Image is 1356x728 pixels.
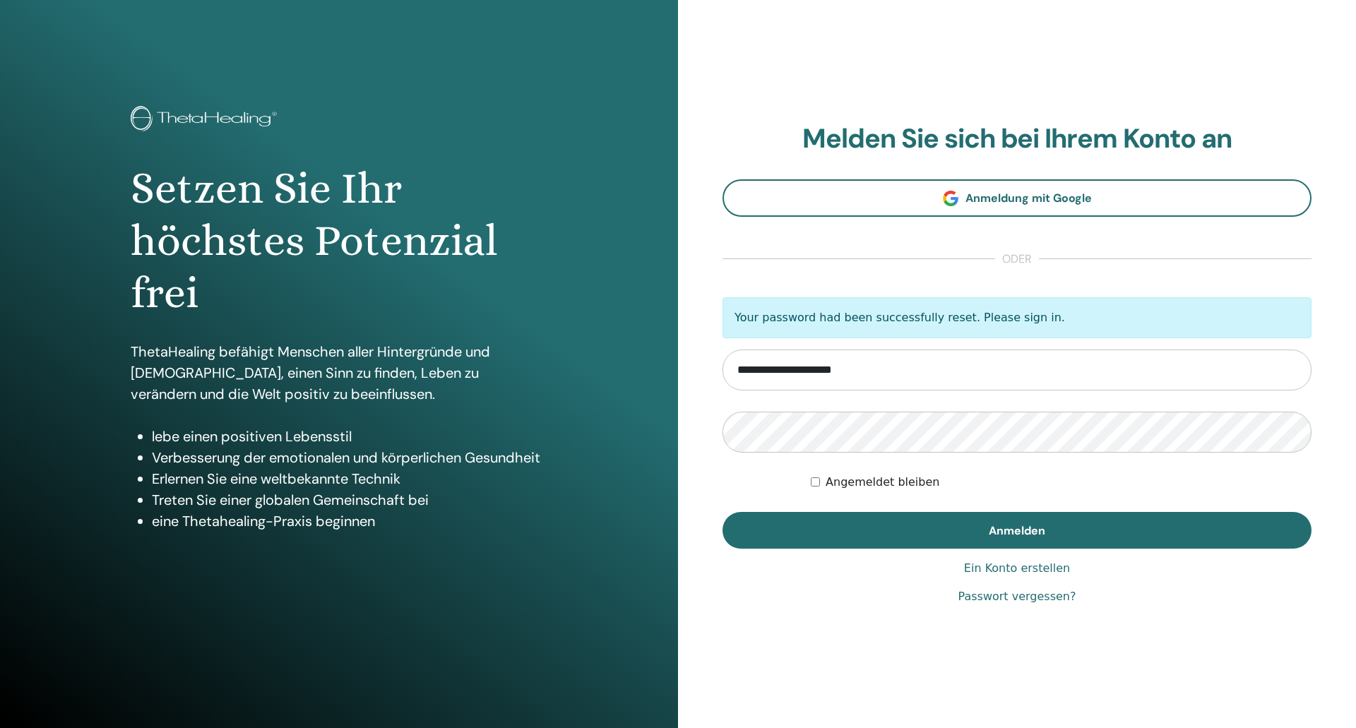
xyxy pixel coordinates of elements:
[131,162,547,320] h1: Setzen Sie Ihr höchstes Potenzial frei
[152,511,547,532] li: eine Thetahealing-Praxis beginnen
[152,489,547,511] li: Treten Sie einer globalen Gemeinschaft bei
[964,560,1070,577] a: Ein Konto erstellen
[995,251,1039,268] span: oder
[958,588,1076,605] a: Passwort vergessen?
[722,297,1312,338] p: Your password had been successfully reset. Please sign in.
[152,468,547,489] li: Erlernen Sie eine weltbekannte Technik
[722,179,1312,217] a: Anmeldung mit Google
[965,191,1092,205] span: Anmeldung mit Google
[722,123,1312,155] h2: Melden Sie sich bei Ihrem Konto an
[152,426,547,447] li: lebe einen positiven Lebensstil
[811,474,1312,491] div: Keep me authenticated indefinitely or until I manually logout
[826,474,939,491] label: Angemeldet bleiben
[152,447,547,468] li: Verbesserung der emotionalen und körperlichen Gesundheit
[722,512,1312,549] button: Anmelden
[989,523,1045,538] span: Anmelden
[131,341,547,405] p: ThetaHealing befähigt Menschen aller Hintergründe und [DEMOGRAPHIC_DATA], einen Sinn zu finden, L...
